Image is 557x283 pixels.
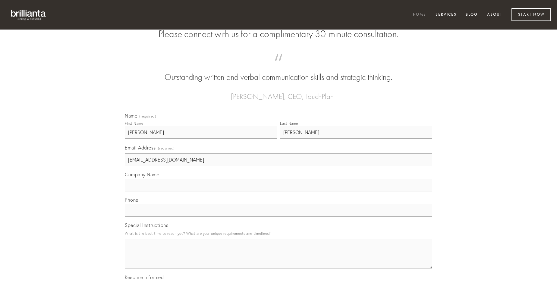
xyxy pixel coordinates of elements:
[125,222,168,228] span: Special Instructions
[139,115,156,118] span: (required)
[280,121,298,126] div: Last Name
[432,10,461,20] a: Services
[125,121,143,126] div: First Name
[462,10,482,20] a: Blog
[134,83,423,102] figcaption: — [PERSON_NAME], CEO, TouchPlan
[134,60,423,71] span: “
[125,113,137,119] span: Name
[125,28,432,40] h2: Please connect with us for a complimentary 30-minute consultation.
[134,60,423,83] blockquote: Outstanding written and verbal communication skills and strategic thinking.
[511,8,551,21] a: Start Now
[409,10,430,20] a: Home
[483,10,506,20] a: About
[125,229,432,237] p: What is the best time to reach you? What are your unique requirements and timelines?
[158,144,175,152] span: (required)
[125,145,156,151] span: Email Address
[125,274,164,280] span: Keep me informed
[6,6,51,24] img: brillianta - research, strategy, marketing
[125,171,159,178] span: Company Name
[125,197,138,203] span: Phone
